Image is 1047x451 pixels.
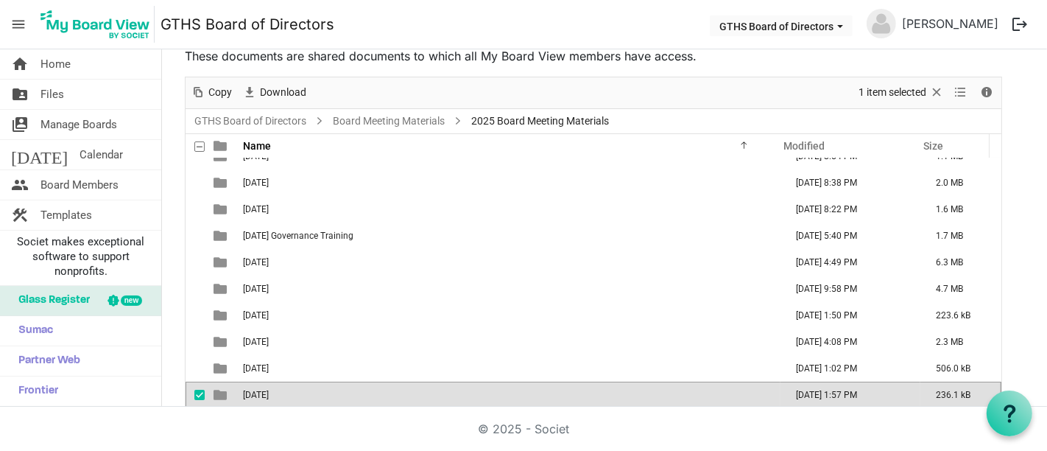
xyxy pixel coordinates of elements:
span: folder_shared [11,80,29,109]
span: Download [258,83,308,102]
span: [DATE] [243,363,269,374]
span: Glass Register [11,286,90,315]
div: Download [237,77,311,108]
td: checkbox [186,169,205,196]
span: [DATE] [243,337,269,347]
td: August 20, 2025 1:02 PM column header Modified [780,355,920,382]
td: 1.6 MB is template cell column header Size [920,196,1001,223]
span: people [11,170,29,200]
td: 05.01.2025 is template cell column header Name [239,249,780,276]
span: home [11,49,29,79]
img: no-profile-picture.svg [867,9,896,38]
td: is template cell column header type [205,382,239,408]
td: checkbox [186,276,205,302]
a: GTHS Board of Directors [191,112,309,130]
td: March 10, 2025 8:22 PM column header Modified [780,196,920,223]
td: checkbox [186,196,205,223]
td: checkbox [186,382,205,408]
td: is template cell column header type [205,249,239,276]
span: Manage Boards [40,110,117,139]
span: menu [4,10,32,38]
a: [PERSON_NAME] [896,9,1004,38]
span: [DATE] [243,310,269,321]
td: April 08, 2025 5:40 PM column header Modified [780,223,920,249]
span: Societ makes exceptional software to support nonprofits. [7,234,155,279]
td: is template cell column header type [205,355,239,382]
td: 4.7 MB is template cell column header Size [920,276,1001,302]
button: GTHS Board of Directors dropdownbutton [710,15,853,36]
td: 09.11.2025 is template cell column header Name [239,382,780,408]
td: 1.7 MB is template cell column header Size [920,223,1001,249]
a: © 2025 - Societ [478,422,569,436]
span: [DATE] Governance Training [243,231,353,241]
td: 07.17.2025 is template cell column header Name [239,302,780,329]
div: View [949,77,974,108]
td: checkbox [186,302,205,329]
img: My Board View Logo [36,6,155,43]
td: checkbox [186,249,205,276]
td: is template cell column header type [205,169,239,196]
a: Board Meeting Materials [330,112,448,130]
p: These documents are shared documents to which all My Board View members have access. [185,47,1002,65]
a: My Board View Logo [36,6,161,43]
span: Name [243,140,271,152]
span: Copy [207,83,233,102]
span: [DATE] [11,140,68,169]
span: switch_account [11,110,29,139]
td: 2.0 MB is template cell column header Size [920,169,1001,196]
span: Board Members [40,170,119,200]
span: Home [40,49,71,79]
span: [DATE] [243,178,269,188]
span: Partner Web [11,346,80,376]
td: 506.0 kB is template cell column header Size [920,355,1001,382]
button: Download [239,83,309,102]
a: GTHS Board of Directors [161,10,334,39]
span: Sumac [11,316,53,346]
td: July 14, 2025 1:50 PM column header Modified [780,302,920,329]
span: Modified [783,140,825,152]
button: Copy [188,83,234,102]
button: Selection [856,83,946,102]
td: 03.03.2025 is template cell column header Name [239,169,780,196]
td: 05.23.2025 is template cell column header Name [239,276,780,302]
span: [DATE] [243,284,269,294]
td: 08.21.2025 is template cell column header Name [239,355,780,382]
span: Frontier [11,377,58,406]
div: Copy [186,77,237,108]
td: checkbox [186,329,205,355]
td: is template cell column header type [205,196,239,223]
td: 03.10.2025 is template cell column header Name [239,196,780,223]
td: is template cell column header type [205,223,239,249]
span: Files [40,80,64,109]
td: May 20, 2025 9:58 PM column header Modified [780,276,920,302]
button: Details [976,83,996,102]
span: [DATE] [243,390,269,400]
span: Calendar [80,140,123,169]
td: 236.1 kB is template cell column header Size [920,382,1001,408]
div: new [121,296,142,306]
div: Details [974,77,999,108]
td: 6.3 MB is template cell column header Size [920,249,1001,276]
span: Templates [40,200,92,230]
div: Clear selection [853,77,949,108]
span: [DATE] [243,257,269,268]
span: [DATE] [243,151,269,161]
button: View dropdownbutton [951,83,969,102]
span: 2025 Board Meeting Materials [468,112,612,130]
td: is template cell column header type [205,302,239,329]
span: 1 item selected [857,83,928,102]
span: [DATE] [243,204,269,214]
td: checkbox [186,223,205,249]
span: construction [11,200,29,230]
td: 08.06.2025 is template cell column header Name [239,329,780,355]
td: is template cell column header type [205,276,239,302]
td: September 08, 2025 1:57 PM column header Modified [780,382,920,408]
td: 223.6 kB is template cell column header Size [920,302,1001,329]
td: is template cell column header type [205,329,239,355]
span: Size [923,140,943,152]
td: 04.02.2025 Governance Training is template cell column header Name [239,223,780,249]
button: logout [1004,9,1035,40]
td: February 28, 2025 8:38 PM column header Modified [780,169,920,196]
td: April 29, 2025 4:49 PM column header Modified [780,249,920,276]
td: 2.3 MB is template cell column header Size [920,329,1001,355]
